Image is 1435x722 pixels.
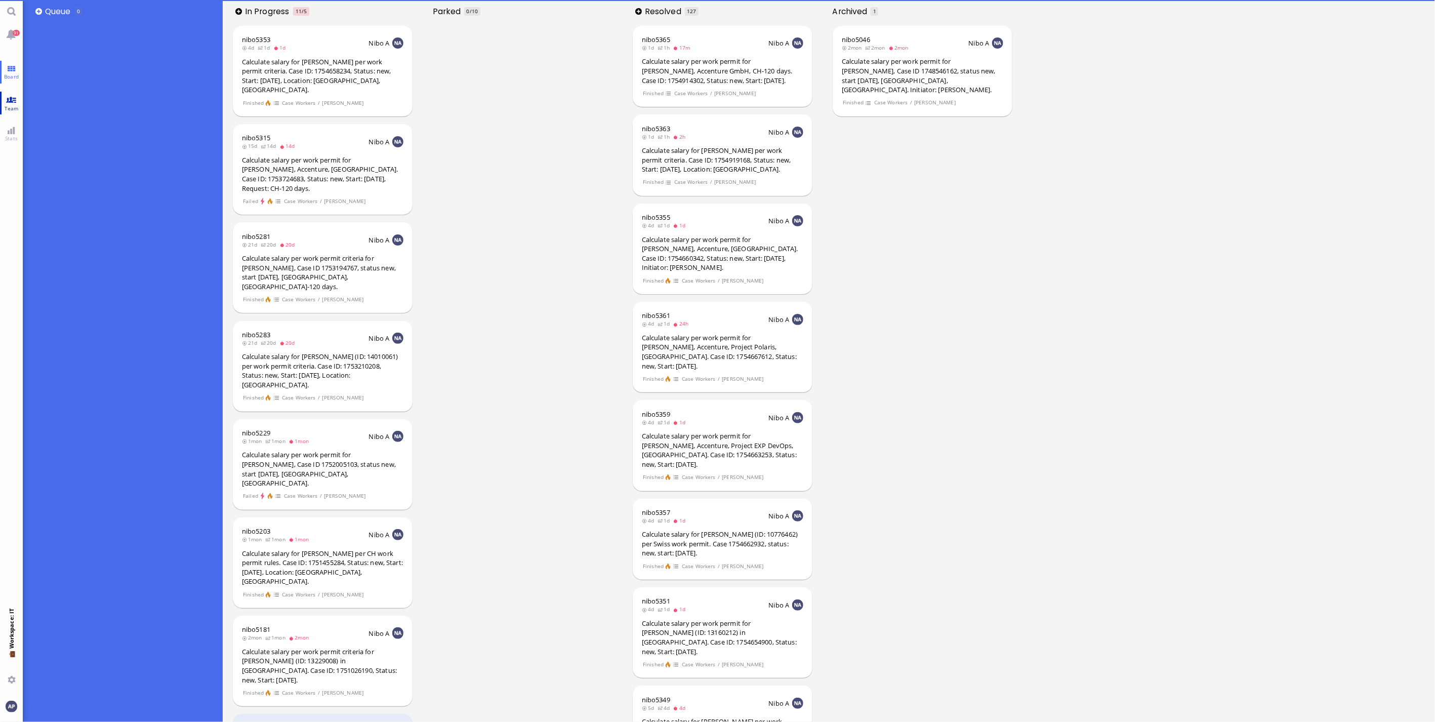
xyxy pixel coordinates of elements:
span: Nibo A [769,128,790,137]
span: nibo5283 [242,330,270,339]
div: Calculate salary per work permit for [PERSON_NAME], Accenture, [GEOGRAPHIC_DATA]. Case ID: 175466... [642,235,803,272]
span: 1mon [242,536,265,543]
span: Finished [642,375,664,383]
span: /5 [302,8,307,15]
span: Nibo A [369,432,390,441]
span: /10 [470,8,478,15]
span: 14d [261,142,279,149]
span: Case Workers [281,393,316,402]
span: 15d [242,142,261,149]
span: Stats [3,135,20,142]
span: In progress is overloaded [293,7,309,16]
img: NA [392,431,403,442]
span: Parked [433,6,464,17]
img: NA [392,136,403,147]
img: NA [392,529,403,540]
span: [PERSON_NAME] [722,473,764,482]
span: Nibo A [769,600,790,610]
span: Case Workers [283,197,318,206]
span: / [319,197,322,206]
span: 1d [658,222,673,229]
span: [PERSON_NAME] [714,178,756,186]
span: [PERSON_NAME] [722,562,764,571]
span: 4d [642,419,658,426]
span: [PERSON_NAME] [714,89,756,98]
span: 4d [642,606,658,613]
div: Calculate salary per work permit criteria for [PERSON_NAME], Case ID 1753194767, status new, star... [242,254,403,291]
span: 1mon [265,437,289,445]
span: 1mon [265,634,289,641]
span: / [910,98,913,107]
span: 2mon [289,634,312,641]
a: nibo5361 [642,311,670,320]
span: Finished [842,98,864,107]
span: 2mon [865,44,888,51]
span: Nibo A [369,530,390,539]
a: nibo5363 [642,124,670,133]
span: 1mon [265,536,289,543]
span: [PERSON_NAME] [322,295,364,304]
span: 1d [642,133,658,140]
span: Finished [242,393,264,402]
span: 20d [279,241,298,248]
span: [PERSON_NAME] [914,98,956,107]
span: Finished [242,689,264,697]
span: 1d [673,222,689,229]
div: Calculate salary for [PERSON_NAME] per work permit criteria. Case ID: 1754919168, Status: new, St... [642,146,803,174]
span: Case Workers [281,99,316,107]
span: Nibo A [969,38,990,48]
span: 1d [658,320,673,327]
button: Add [235,8,242,15]
img: NA [792,412,803,423]
img: NA [392,627,403,638]
div: Calculate salary per work permit for [PERSON_NAME], Accenture, Project EXP DevOps, [GEOGRAPHIC_DA... [642,431,803,469]
span: 1d [673,606,689,613]
span: Case Workers [283,492,318,500]
span: Finished [642,660,664,669]
div: Calculate salary for [PERSON_NAME] (ID: 14010061) per work permit criteria. Case ID: 1753210208, ... [242,352,403,389]
span: nibo5315 [242,133,270,142]
span: 1d [673,419,689,426]
a: nibo5353 [242,35,270,44]
span: 1mon [289,536,312,543]
span: Nibo A [769,315,790,324]
span: nibo5365 [642,35,670,44]
span: Finished [642,473,664,482]
span: 1 [873,8,876,15]
span: 14d [279,142,298,149]
span: nibo5351 [642,596,670,606]
span: Case Workers [681,562,716,571]
img: NA [792,698,803,709]
span: 17m [673,44,693,51]
button: Add [635,8,642,15]
img: NA [792,314,803,325]
span: 127 [687,8,696,15]
span: Failed [242,197,258,206]
span: Nibo A [769,413,790,422]
span: 💼 Workspace: IT [8,649,15,672]
span: nibo5181 [242,625,270,634]
span: Case Workers [681,276,716,285]
a: nibo5357 [642,508,670,517]
span: Nibo A [369,137,390,146]
span: / [317,393,320,402]
span: 24h [673,320,692,327]
span: 1d [658,419,673,426]
span: Queue [45,6,74,17]
span: [PERSON_NAME] [322,393,364,402]
a: nibo5281 [242,232,270,241]
span: Case Workers [681,375,716,383]
span: Nibo A [369,629,390,638]
span: [PERSON_NAME] [722,276,764,285]
span: 0 [467,8,470,15]
div: Calculate salary per work permit for [PERSON_NAME], Case ID 1752005103, status new, start [DATE],... [242,450,403,488]
span: [PERSON_NAME] [324,197,366,206]
span: Case Workers [874,98,908,107]
span: Finished [642,89,664,98]
span: Finished [642,562,664,571]
span: 0 [77,8,80,15]
div: Calculate salary per work permit for [PERSON_NAME], Accenture GmbH, CH-120 days. Case ID: 1754914... [642,57,803,85]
